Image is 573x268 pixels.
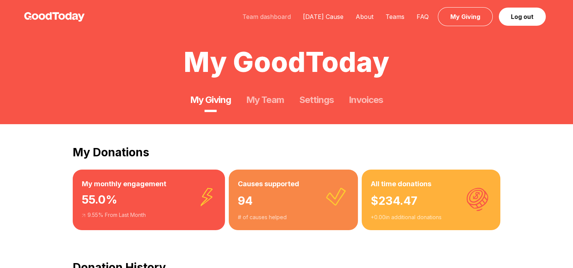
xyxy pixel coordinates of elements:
a: Team dashboard [236,13,297,20]
a: My Giving [438,7,493,26]
a: Log out [499,8,546,26]
a: About [350,13,379,20]
a: Invoices [349,94,383,106]
h3: All time donations [371,179,491,189]
div: 9.55 % From Last Month [82,211,216,219]
div: 55.0 % [82,189,216,211]
div: + 0.00 in additional donations [371,213,491,221]
h3: Causes supported [238,179,349,189]
img: GoodToday [24,12,85,22]
a: Settings [299,94,334,106]
a: FAQ [411,13,435,20]
h2: My Donations [73,145,500,159]
h3: My monthly engagement [82,179,216,189]
a: My Team [246,94,284,106]
a: My Giving [190,94,231,106]
a: [DATE] Cause [297,13,350,20]
div: # of causes helped [238,213,349,221]
div: $ 234.47 [371,189,491,213]
a: Teams [379,13,411,20]
div: 94 [238,189,349,213]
